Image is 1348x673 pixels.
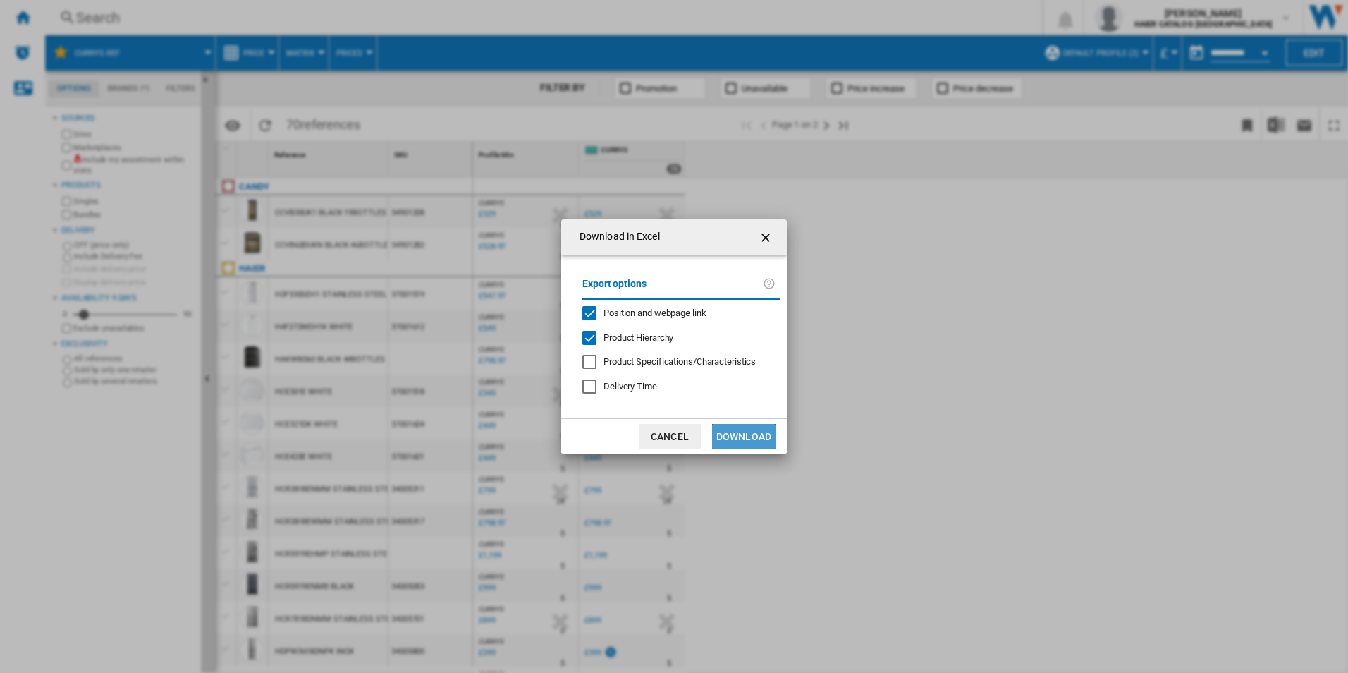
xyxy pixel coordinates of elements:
[639,424,701,449] button: Cancel
[582,331,768,344] md-checkbox: Product Hierarchy
[603,381,657,392] span: Delivery Time
[572,230,660,244] h4: Download in Excel
[582,276,763,302] label: Export options
[582,380,780,394] md-checkbox: Delivery Time
[753,223,781,251] button: getI18NText('BUTTONS.CLOSE_DIALOG')
[603,356,756,368] div: Only applies to Category View
[603,308,706,318] span: Position and webpage link
[712,424,776,449] button: Download
[603,356,756,367] span: Product Specifications/Characteristics
[603,332,673,343] span: Product Hierarchy
[582,307,768,320] md-checkbox: Position and webpage link
[759,229,776,246] ng-md-icon: getI18NText('BUTTONS.CLOSE_DIALOG')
